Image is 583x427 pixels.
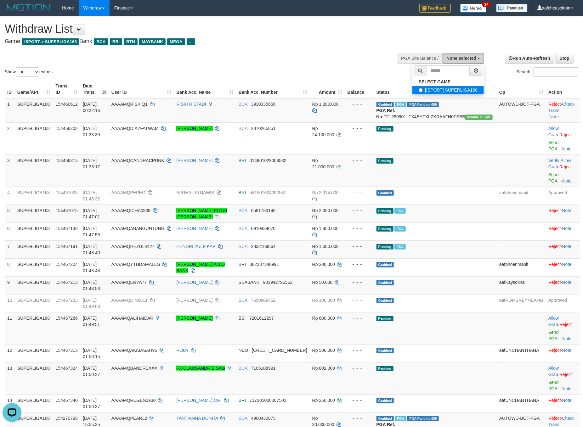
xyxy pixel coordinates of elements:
[83,102,100,113] span: [DATE] 00:22:16
[111,244,155,249] span: AAAAMQHEZUL4427
[562,208,572,213] a: Note
[56,298,78,303] span: 154467233
[56,190,78,195] span: 154467035
[5,67,53,77] label: Show entries
[263,280,292,285] span: Copy 901942796563 to clipboard
[83,262,100,273] span: [DATE] 01:48:48
[56,158,78,163] span: 154466315
[5,344,15,362] td: 12
[83,348,100,359] span: [DATE] 01:50:15
[548,140,559,151] a: Send PGA
[83,366,100,377] span: [DATE] 01:50:27
[139,38,166,45] span: MAYBANK
[559,372,572,377] a: Reject
[376,158,393,164] span: Pending
[15,98,53,123] td: SUPERLIGA168
[176,102,206,107] a: RISKI RISTADI
[548,416,561,421] a: Reject
[83,158,100,169] span: [DATE] 01:35:17
[312,262,335,267] span: Rp 200.000
[5,155,15,187] td: 3
[111,102,148,107] span: AAAAMQRISKIQ1
[497,258,546,276] td: aafphoenmanit
[5,23,382,35] h1: Withdraw List
[497,344,546,362] td: aafUNCHANTHANA
[83,244,100,255] span: [DATE] 01:48:40
[460,4,487,13] img: Button%20Memo.svg
[497,80,546,98] th: Op: activate to sort column ascending
[5,98,15,123] td: 1
[412,78,484,86] a: SELECT GAME
[546,394,580,412] td: ·
[312,366,335,371] span: Rp 802.000
[250,398,286,403] span: Copy 117201008007501 to clipboard
[548,158,571,169] a: Allow Grab
[239,416,247,421] span: BCA
[5,258,15,276] td: 8
[562,280,572,285] a: Note
[376,244,393,250] span: Pending
[239,208,247,213] span: BCA
[239,190,246,195] span: BRI
[546,187,580,205] td: Approved
[83,416,100,427] span: [DATE] 15:55:35
[176,158,212,163] a: [PERSON_NAME]
[110,38,122,45] span: BRI
[5,122,15,155] td: 2
[559,322,572,327] a: Reject
[5,240,15,258] td: 7
[15,240,53,258] td: SUPERLIGA168
[5,276,15,294] td: 9
[56,226,78,231] span: 154467138
[5,80,15,98] th: ID
[176,190,214,195] a: AFDHAL PUJAWIS
[548,330,559,341] a: Send PGA
[548,380,559,391] a: Send PGA
[111,190,145,195] span: AAAAMQPEPEG
[5,394,15,412] td: 14
[348,189,371,196] div: - - -
[15,258,53,276] td: SUPERLIGA168
[419,79,450,84] b: SELECT GAME
[5,38,382,45] h4: Game: Bank:
[250,190,286,195] span: Copy 581501024002537 to clipboard
[56,102,78,107] span: 154460612
[465,115,493,120] span: Vendor URL: https://trx4.1velocity.biz
[548,262,561,267] a: Reject
[15,205,53,222] td: SUPERLIGA168
[176,208,227,219] a: [PERSON_NAME] PUTRI [PERSON_NAME]
[176,298,212,303] a: [PERSON_NAME]
[174,80,236,98] th: Bank Acc. Name: activate to sort column ascending
[5,294,15,312] td: 10
[562,262,572,267] a: Note
[239,398,246,403] span: BRI
[550,114,559,119] a: Note
[3,3,21,21] button: Open LiveChat chat widget
[176,416,218,421] a: TANTIANNA DONITA
[548,172,559,183] a: Send PGA
[239,298,247,303] span: BCA
[15,294,53,312] td: SUPERLIGA168
[394,244,405,250] span: Marked by aafnonsreyleab
[548,398,561,403] a: Reject
[563,336,572,341] a: Note
[5,362,15,394] td: 13
[376,190,394,196] span: Grabbed
[251,416,276,421] span: Copy 4900430073 to clipboard
[562,398,572,403] a: Note
[407,102,439,107] span: PGA Pending
[83,190,100,201] span: [DATE] 01:46:32
[312,416,334,427] span: Rp 30.000.000
[111,158,164,163] span: AAAAMQCANDRACPUNK
[312,226,339,231] span: Rp 1.450.000
[548,348,561,353] a: Reject
[312,280,333,285] span: Rp 50.000
[80,80,109,98] th: Date Trans.: activate to sort column descending
[348,397,371,403] div: - - -
[15,122,53,155] td: SUPERLIGA168
[111,416,147,421] span: AAAAMQPEARL2
[176,366,225,371] a: FX CLAUSANDRIE SAG
[250,262,279,267] span: Copy 082287340991 to clipboard
[111,366,157,371] span: AAAAMQBANDREXXX
[176,398,222,403] a: [PERSON_NAME] ORI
